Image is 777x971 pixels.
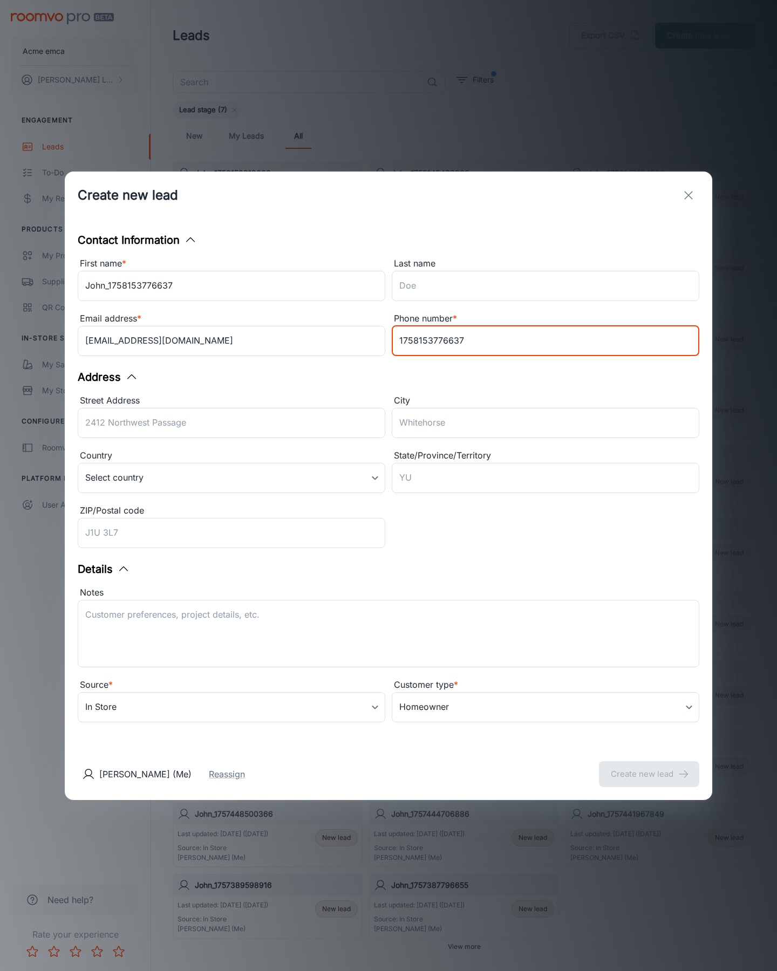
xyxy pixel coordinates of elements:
[78,257,385,271] div: First name
[392,257,699,271] div: Last name
[78,408,385,438] input: 2412 Northwest Passage
[392,463,699,493] input: YU
[78,692,385,722] div: In Store
[78,504,385,518] div: ZIP/Postal code
[78,186,178,205] h1: Create new lead
[78,518,385,548] input: J1U 3L7
[78,394,385,408] div: Street Address
[392,271,699,301] input: Doe
[78,369,138,385] button: Address
[392,408,699,438] input: Whitehorse
[392,394,699,408] div: City
[392,678,699,692] div: Customer type
[392,449,699,463] div: State/Province/Territory
[209,768,245,781] button: Reassign
[392,326,699,356] input: +1 439-123-4567
[99,768,192,781] p: [PERSON_NAME] (Me)
[78,326,385,356] input: myname@example.com
[78,561,130,577] button: Details
[78,463,385,493] div: Select country
[78,449,385,463] div: Country
[392,312,699,326] div: Phone number
[78,312,385,326] div: Email address
[392,692,699,722] div: Homeowner
[78,586,699,600] div: Notes
[78,271,385,301] input: John
[78,678,385,692] div: Source
[678,184,699,206] button: exit
[78,232,197,248] button: Contact Information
